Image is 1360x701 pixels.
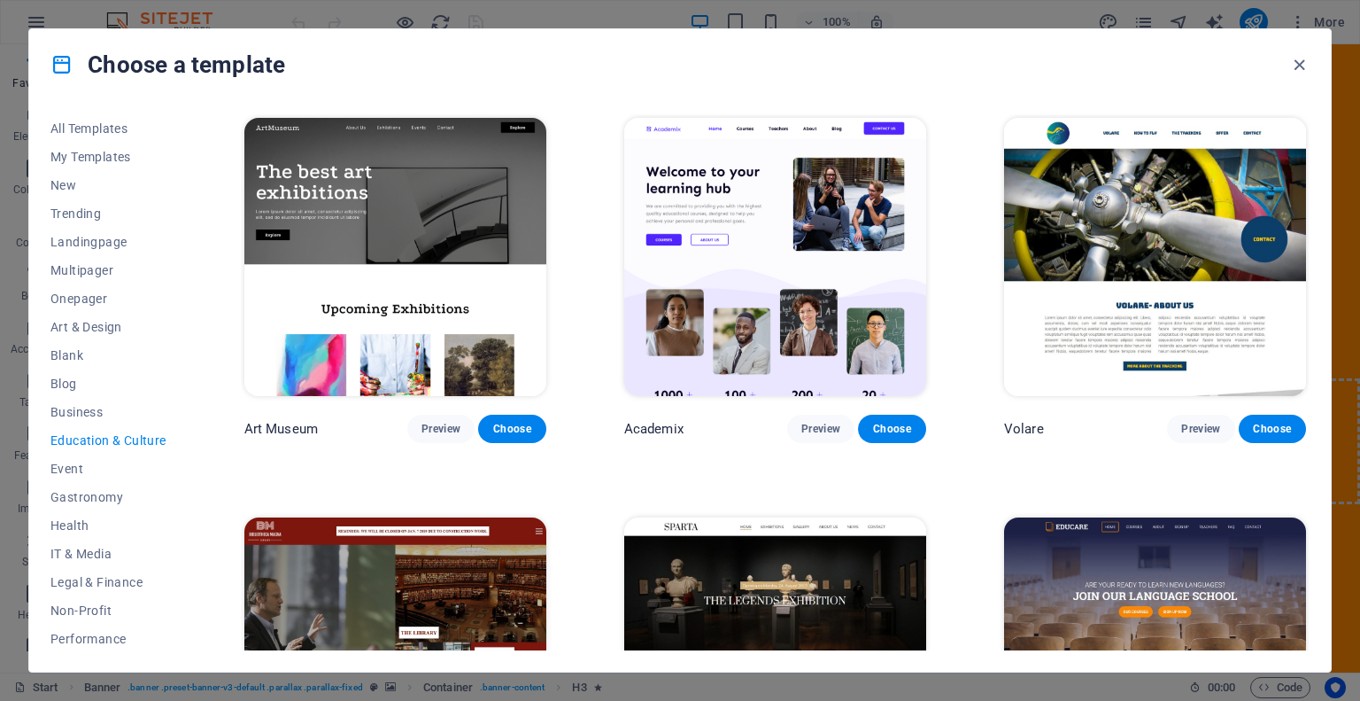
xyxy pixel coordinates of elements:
button: Health [50,511,166,540]
button: Trending [50,199,166,228]
button: All Templates [50,114,166,143]
img: Volare [1004,118,1306,396]
span: Legal & Finance [50,575,166,589]
span: Choose [872,422,911,436]
button: Landingpage [50,228,166,256]
button: Preview [407,415,475,443]
button: Choose [1239,415,1306,443]
p: Academix [624,420,684,438]
span: Gastronomy [50,490,166,504]
button: Performance [50,625,166,653]
button: Art & Design [50,313,166,341]
img: Art Museum [244,118,546,396]
span: Blog [50,377,166,391]
button: Legal & Finance [50,568,166,596]
span: Performance [50,632,166,646]
span: Multipager [50,263,166,277]
span: Choose [492,422,531,436]
button: Blank [50,341,166,370]
button: Preview [787,415,854,443]
span: Trending [50,206,166,221]
span: Preview [801,422,840,436]
span: Health [50,518,166,533]
button: My Templates [50,143,166,171]
span: Art & Design [50,320,166,334]
button: Choose [478,415,545,443]
span: Onepager [50,292,166,306]
img: Academix [624,118,926,396]
span: IT & Media [50,547,166,561]
button: Gastronomy [50,483,166,511]
span: Preview [421,422,460,436]
span: Non-Profit [50,604,166,618]
button: IT & Media [50,540,166,568]
span: Business [50,405,166,419]
span: My Templates [50,150,166,164]
button: Non-Profit [50,596,166,625]
span: Choose [1253,422,1292,436]
button: Business [50,398,166,426]
span: Preview [1181,422,1220,436]
button: Education & Culture [50,426,166,455]
button: Multipager [50,256,166,284]
button: Onepager [50,284,166,313]
button: Event [50,455,166,483]
span: Blank [50,348,166,362]
button: Preview [1167,415,1234,443]
button: New [50,171,166,199]
span: Education & Culture [50,433,166,448]
button: Blog [50,370,166,398]
p: Volare [1004,420,1044,438]
h4: Choose a template [50,51,285,79]
span: Landingpage [50,235,166,249]
p: Art Museum [244,420,318,438]
span: Event [50,462,166,476]
span: New [50,178,166,192]
button: Choose [858,415,925,443]
span: All Templates [50,121,166,136]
